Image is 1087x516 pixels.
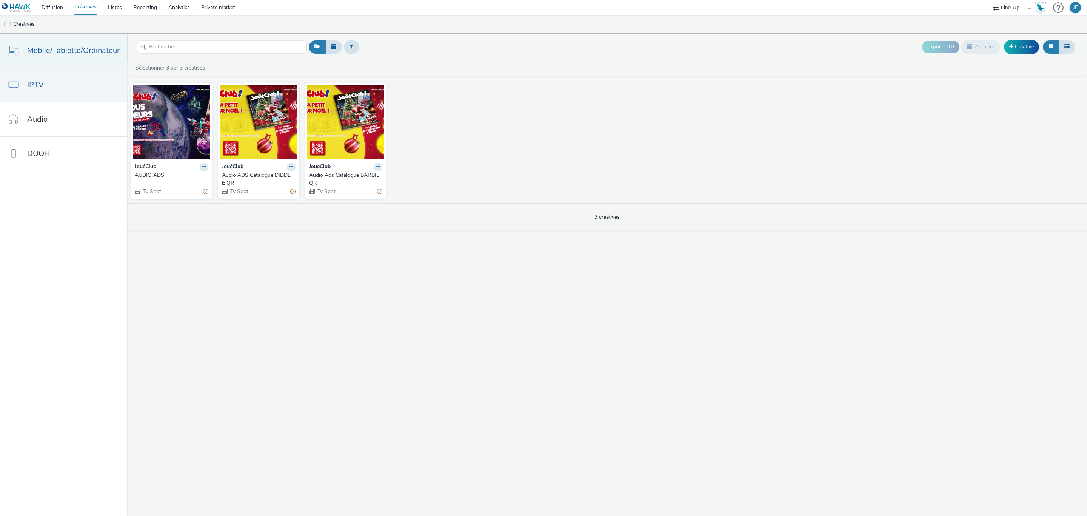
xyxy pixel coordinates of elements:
[317,188,336,195] span: Tv Spot
[1035,2,1046,14] img: Hawk Academy
[1073,2,1078,13] div: JF
[961,40,1000,53] button: Archiver
[135,163,156,171] strong: JouéClub
[27,148,50,159] span: DOOH
[377,188,382,196] div: Partiellement valide
[222,163,243,171] strong: JouéClub
[220,85,297,159] img: Audio ADS Catalogue DIDDLE QR visual
[133,85,210,159] img: AUDIO ADS visual
[137,40,307,54] input: Rechercher...
[27,45,120,56] span: Mobile/Tablette/Ordinateur
[1035,2,1049,14] a: Hawk Academy
[1059,40,1075,53] button: Liste
[307,85,385,159] img: Audio Ads Catalogue BARBIE QR visual
[203,188,208,196] div: Partiellement valide
[309,171,383,187] a: Audio Ads Catalogue BARBIE QR
[309,171,380,187] div: Audio Ads Catalogue BARBIE QR
[290,188,296,196] div: Partiellement valide
[594,213,620,221] span: 3 créatives
[229,188,248,195] span: Tv Spot
[222,171,296,187] a: Audio ADS Catalogue DIDDLE QR
[166,64,169,71] strong: 3
[222,171,293,187] div: Audio ADS Catalogue DIDDLE QR
[27,79,44,90] span: IPTV
[142,188,161,195] span: Tv Spot
[135,171,205,179] div: AUDIO ADS
[135,171,208,179] a: AUDIO ADS
[1043,40,1059,53] button: Grille
[135,64,208,71] a: Sélectionner sur 3 créatives
[2,3,31,12] img: undefined Logo
[922,41,959,53] button: Export d'ID
[1004,40,1039,54] a: Créative
[309,163,331,171] strong: JouéClub
[27,114,48,125] span: Audio
[4,21,11,28] img: tv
